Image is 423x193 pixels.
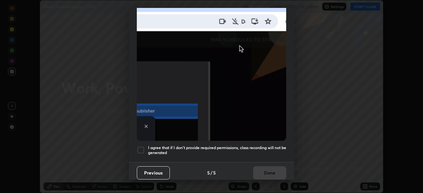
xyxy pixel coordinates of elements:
[148,145,286,155] h5: I agree that if I don't provide required permissions, class recording will not be generated
[213,169,216,176] h4: 5
[137,166,170,179] button: Previous
[207,169,210,176] h4: 5
[211,169,212,176] h4: /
